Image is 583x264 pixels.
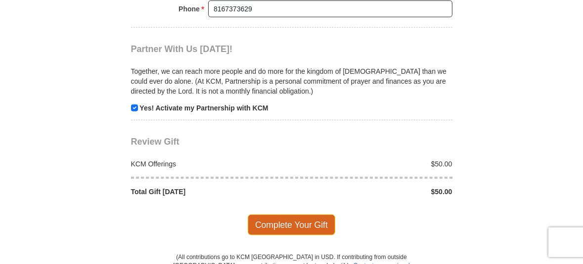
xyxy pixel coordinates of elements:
[248,214,335,235] span: Complete Your Gift
[292,159,458,169] div: $50.00
[179,2,200,16] strong: Phone
[139,104,268,112] strong: Yes! Activate my Partnership with KCM
[126,159,292,169] div: KCM Offerings
[126,187,292,197] div: Total Gift [DATE]
[292,187,458,197] div: $50.00
[131,137,179,147] span: Review Gift
[131,44,233,54] span: Partner With Us [DATE]!
[131,66,452,96] p: Together, we can reach more people and do more for the kingdom of [DEMOGRAPHIC_DATA] than we coul...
